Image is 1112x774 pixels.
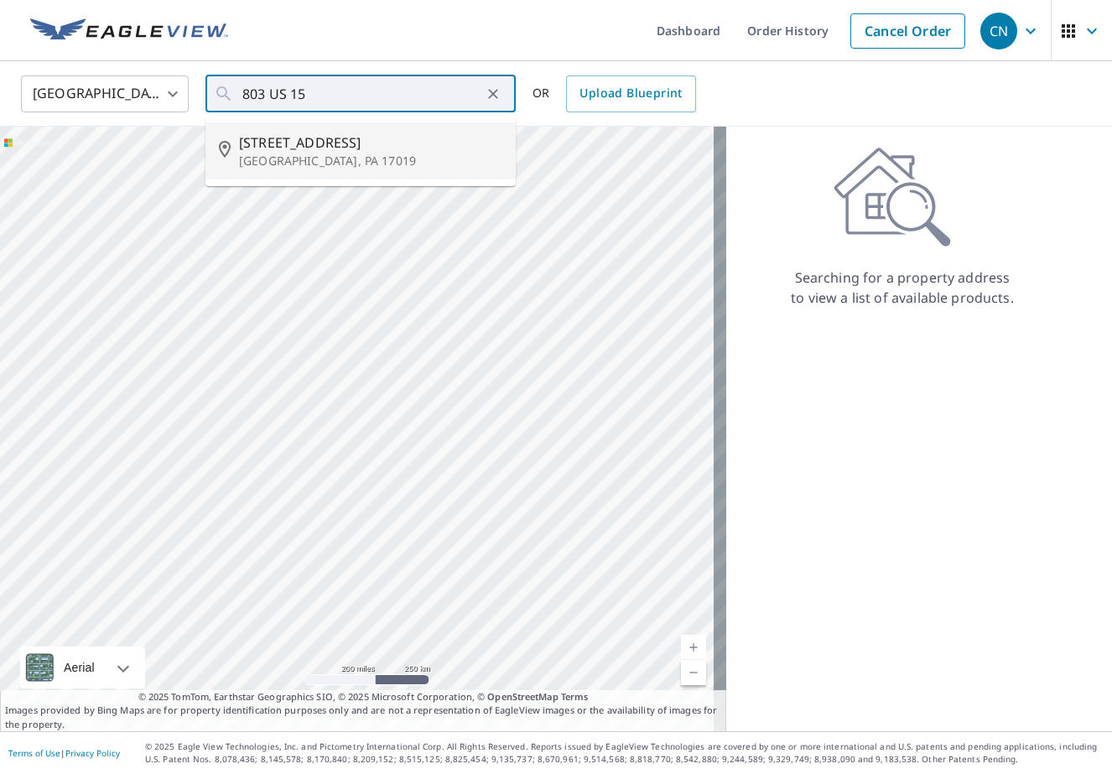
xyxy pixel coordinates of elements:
[239,132,502,153] span: [STREET_ADDRESS]
[487,690,558,703] a: OpenStreetMap
[239,153,502,169] p: [GEOGRAPHIC_DATA], PA 17019
[138,690,589,704] span: © 2025 TomTom, Earthstar Geographics SIO, © 2025 Microsoft Corporation, ©
[21,70,189,117] div: [GEOGRAPHIC_DATA]
[566,75,695,112] a: Upload Blueprint
[8,747,60,759] a: Terms of Use
[20,647,145,688] div: Aerial
[681,660,706,685] a: Current Level 5, Zoom Out
[850,13,965,49] a: Cancel Order
[59,647,100,688] div: Aerial
[980,13,1017,49] div: CN
[8,748,120,758] p: |
[579,83,682,104] span: Upload Blueprint
[561,690,589,703] a: Terms
[242,70,481,117] input: Search by address or latitude-longitude
[681,635,706,660] a: Current Level 5, Zoom In
[790,268,1015,308] p: Searching for a property address to view a list of available products.
[481,82,505,106] button: Clear
[145,740,1104,766] p: © 2025 Eagle View Technologies, Inc. and Pictometry International Corp. All Rights Reserved. Repo...
[30,18,228,44] img: EV Logo
[533,75,696,112] div: OR
[65,747,120,759] a: Privacy Policy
